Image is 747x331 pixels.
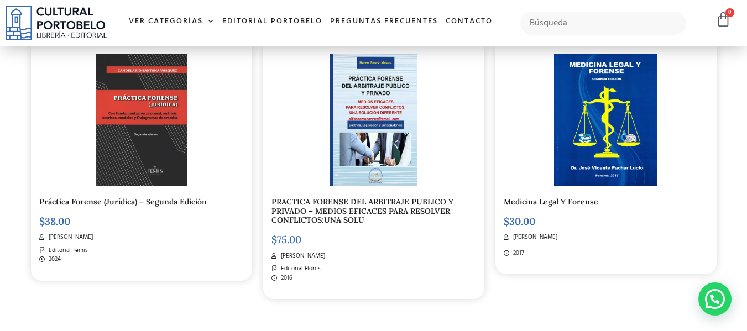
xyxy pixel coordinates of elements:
span: $ [39,215,45,228]
span: Editorial Flores [278,264,321,274]
bdi: 38.00 [39,215,70,228]
span: 0 [725,8,734,17]
span: 2024 [46,255,61,264]
span: [PERSON_NAME] [510,233,557,242]
a: Contacto [442,10,497,34]
img: Captura de pantalla 2024-08-21 154809 [96,54,187,186]
a: Práctica Forense (Jurídica) – Segunda Edición [39,197,207,207]
bdi: 30.00 [504,215,535,228]
bdi: 75.00 [271,233,301,246]
img: opac-image.png [554,54,657,186]
span: [PERSON_NAME] [46,233,93,242]
a: Medicina Legal Y Forense [504,197,598,207]
span: Editorial Temis [46,246,88,255]
input: Búsqueda [520,12,687,35]
span: 2017 [510,249,524,258]
a: PRACTICA FORENSE DEL ARBITRAJE PUBLICO Y PRIVADO – MEDIOS EFICACES PARA RESOLVER CONFLICTOS:UNA SOLU [271,197,453,225]
img: PRACTICA_FORENSE_DEL_ARBITRAJE_PUBLICO_Y_PRIVADO-1.jpg [330,54,418,186]
div: Contactar por WhatsApp [698,282,732,316]
span: [PERSON_NAME] [278,251,325,261]
a: Editorial Portobelo [218,10,326,34]
a: 0 [715,12,731,28]
a: Ver Categorías [125,10,218,34]
span: 2016 [278,274,292,283]
a: Preguntas frecuentes [326,10,442,34]
span: $ [271,233,277,246]
span: $ [504,215,509,228]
